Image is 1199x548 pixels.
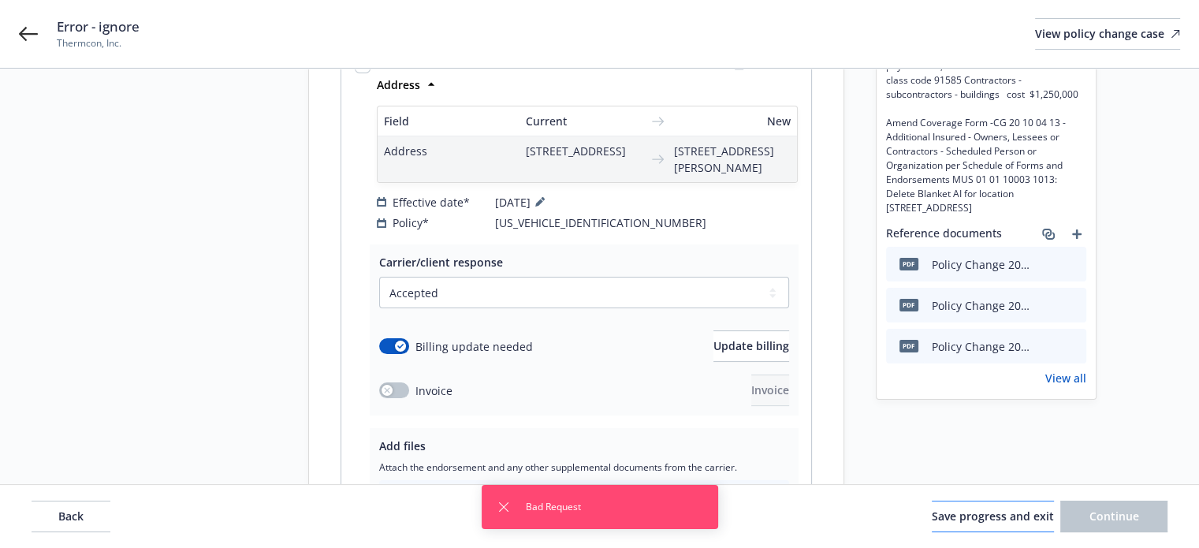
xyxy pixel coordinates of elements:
button: Back [32,501,110,532]
span: Address [384,143,513,159]
button: download file [1041,256,1053,273]
span: [US_VEHICLE_IDENTIFICATION_NUMBER] [495,214,706,231]
span: [DATE] [495,192,549,211]
span: pdf [899,258,918,270]
div: Policy Change 2025 [PERSON_NAME] # 004 - Update Mailing Address and Replace LOC#1 with [STREET_AD... [932,297,1034,314]
div: Policy Change 2025 [PERSON_NAME] # 004 - Update Mailing Address and Replace LOC#1 with [STREET_AD... [932,338,1034,355]
span: Invoice [415,382,452,399]
span: Account info - Change [377,58,514,72]
button: download file [1041,338,1053,355]
button: download file [1041,297,1053,314]
span: Attach the endorsement and any other supplemental documents from the carrier. [379,460,789,474]
span: Billing update needed [415,338,533,355]
span: [STREET_ADDRESS] [526,143,642,159]
span: Carrier/client response [379,255,503,270]
button: Continue [1060,501,1167,532]
div: Policy Change 2025 [PERSON_NAME] # 004 - Update Mailing Address and Replace LOC#1 with [STREET_AD... [932,256,1034,273]
span: Save progress and exit [932,509,1054,524]
span: Current [526,113,642,129]
button: Invoice [751,375,789,406]
a: View policy change case [1035,18,1180,50]
span: Back [58,509,84,524]
span: Field [384,113,526,129]
span: Reference documents [886,225,1002,244]
a: View all [1045,370,1086,386]
div: View policy change case [1035,19,1180,49]
span: Update billing [713,338,789,353]
button: preview file [1066,338,1080,355]
span: Thermcon, Inc. [57,36,140,50]
strong: Address [377,77,420,92]
span: New [674,113,791,129]
span: Invoice [751,382,789,397]
span: Error - ignore [57,17,140,36]
button: preview file [1066,256,1080,273]
span: [STREET_ADDRESS][PERSON_NAME] [674,143,791,176]
span: pdf [899,340,918,352]
button: preview file [1066,297,1080,314]
a: associate [1039,225,1058,244]
span: Add files [379,438,426,453]
span: Bad Request [526,500,581,514]
span: Continue [1089,509,1139,524]
a: add [1067,225,1086,244]
button: Update billing [713,330,789,362]
span: Effective date* [393,194,470,211]
span: Policy* [393,214,429,231]
button: Save progress and exit [932,501,1054,532]
button: Dismiss notification [494,498,513,516]
span: pdf [899,299,918,311]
